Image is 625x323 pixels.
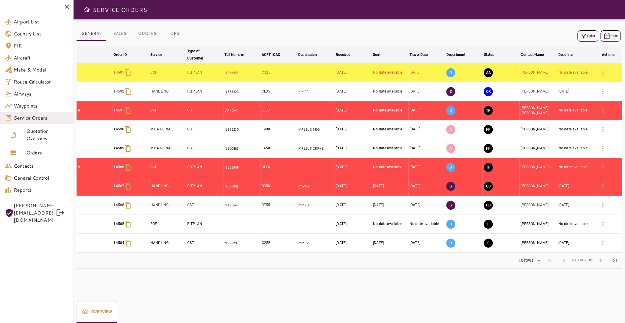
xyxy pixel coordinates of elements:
[557,120,594,139] td: No date available
[149,63,186,82] td: COF
[224,127,259,132] p: N361DD
[557,101,594,120] td: No date available
[14,202,53,224] span: [PERSON_NAME][EMAIL_ADDRESS][DOMAIN_NAME]
[446,87,455,96] p: S
[596,179,610,193] button: Details
[373,51,388,58] span: Sent
[260,158,297,177] td: GLF4
[335,158,372,177] td: [DATE]
[519,120,557,139] td: [PERSON_NAME]
[335,215,372,234] td: [DATE]
[77,301,117,323] button: Overview
[484,125,493,134] button: FINAL PREPARATION
[484,51,502,58] span: Status
[410,51,428,58] div: Travel Date
[514,256,542,265] div: 10 rows
[260,82,297,101] td: CL35
[557,139,594,158] td: No date available
[26,149,69,156] span: Orders
[484,182,493,191] button: QUOTE SENT
[336,51,350,58] div: Received
[446,68,455,77] p: O
[335,139,372,158] td: [DATE]
[593,253,608,268] span: Next Page
[224,165,259,170] p: N888MF
[542,253,557,268] span: First Page
[484,201,493,210] button: QUOTE SENT
[113,165,124,170] p: 14588
[408,158,445,177] td: [DATE]
[14,114,69,121] span: Service Orders
[596,160,610,175] button: Details
[298,89,333,94] p: MMPR
[596,103,610,118] button: Details
[335,101,372,120] td: [DATE]
[519,101,557,120] td: [PERSON_NAME] [PERSON_NAME]
[571,257,593,264] span: 1-10 of 2805
[335,120,372,139] td: [DATE]
[186,63,223,82] td: FLTPLAN
[372,158,408,177] td: No date available
[260,139,297,158] td: FA50
[596,198,610,212] button: Details
[260,234,297,253] td: C25B
[446,163,455,172] p: O
[224,146,259,151] p: N900BB
[14,102,69,109] span: Waypoints
[372,101,408,120] td: No date available
[557,158,594,177] td: No date available
[519,215,557,234] td: [PERSON_NAME]
[557,253,571,268] span: Previous Page
[408,101,445,120] td: [DATE]
[113,221,124,227] p: 14585
[408,120,445,139] td: [DATE]
[260,196,297,215] td: BE55
[335,82,372,101] td: [DATE]
[484,144,493,153] button: FINAL PREPARATION
[14,186,69,193] span: Reports
[372,234,408,253] td: [DATE]
[14,90,69,97] span: Airways
[517,258,535,263] div: 10 rows
[186,101,223,120] td: CST
[446,51,465,58] div: Department
[14,30,69,37] span: Country List
[557,177,594,196] td: [DATE]
[446,220,455,229] p: O
[519,82,557,101] td: [PERSON_NAME]
[149,196,186,215] td: HANDLING
[77,26,106,41] button: GENERAL
[558,51,580,58] span: Deadline
[408,82,445,101] td: [DATE]
[149,177,186,196] td: HANDLING
[372,215,408,234] td: No date available
[335,196,372,215] td: [DATE]
[186,177,223,196] td: FLTPLAN
[113,70,124,75] p: 14601
[149,215,186,234] td: BOE
[113,108,124,113] p: 14591
[113,146,124,151] p: 14589
[446,106,455,115] p: O
[372,196,408,215] td: [DATE]
[260,63,297,82] td: C525
[372,120,408,139] td: No date available
[133,26,161,41] button: QUOTES
[557,82,594,101] td: [DATE]
[149,158,186,177] td: COF
[14,162,69,169] span: Contacts
[408,234,445,253] td: [DATE]
[186,215,223,234] td: FLTPLAN
[149,82,186,101] td: HANDLING
[14,54,69,61] span: Aircraft
[224,184,259,189] p: N500PB
[597,257,604,264] span: chevron_right
[14,174,69,181] span: General Control
[186,234,223,253] td: CST
[186,82,223,101] td: FLTPLAN
[600,30,620,42] button: Date
[113,184,124,189] p: 14587
[521,51,544,58] div: Contact Name
[149,234,186,253] td: HANDLING
[149,139,186,158] td: MX AIRSPACE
